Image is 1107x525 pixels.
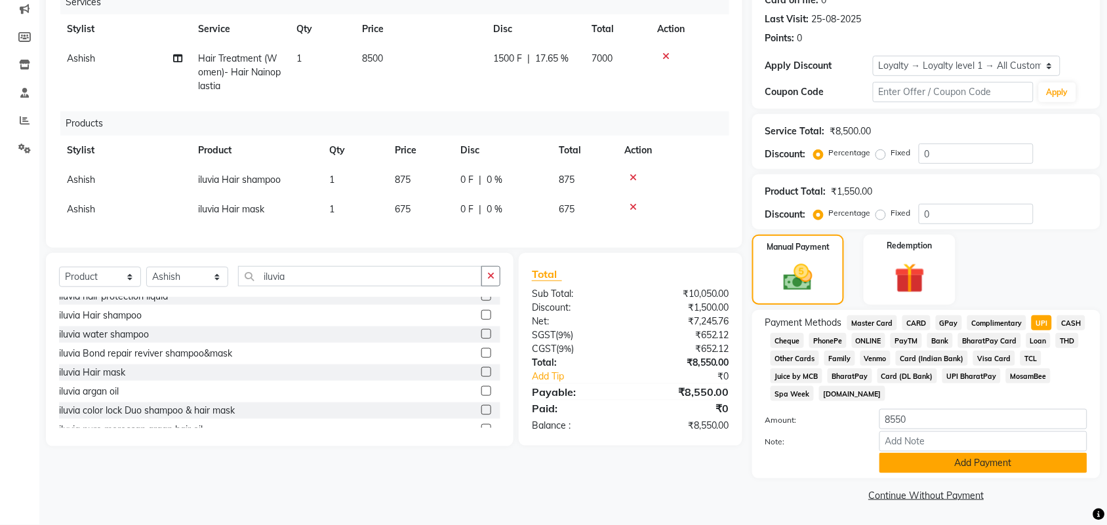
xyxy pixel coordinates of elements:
div: ₹8,550.00 [630,384,739,400]
div: Service Total: [765,125,825,138]
th: Total [551,136,616,165]
span: SGST [532,329,555,341]
span: 0 F [460,173,473,187]
span: Ashish [67,203,95,215]
span: CASH [1057,315,1085,330]
span: Ashish [67,52,95,64]
button: Add Payment [879,453,1087,473]
th: Qty [289,14,354,44]
span: iluvia Hair mask [198,203,264,215]
span: Payment Methods [765,316,842,330]
th: Total [584,14,649,44]
span: CARD [902,315,931,330]
div: Total: [522,356,631,370]
span: 9% [559,343,571,354]
th: Disc [485,14,584,44]
label: Percentage [829,207,871,219]
div: Apply Discount [765,59,873,73]
span: Juice by MCB [771,368,822,383]
input: Add Note [879,431,1087,452]
div: ₹0 [649,370,739,383]
div: Last Visit: [765,12,809,26]
label: Percentage [829,147,871,159]
span: UPI BharatPay [942,368,1001,383]
div: Discount: [765,208,806,222]
span: 17.65 % [535,52,569,66]
div: Net: [522,315,631,328]
label: Fixed [891,147,911,159]
div: iluvia color lock Duo shampoo & hair mask [59,404,235,418]
div: iluvia water shampoo [59,328,149,341]
span: Venmo [860,351,891,366]
span: 1500 F [493,52,522,66]
div: ₹0 [630,400,739,416]
span: GPay [936,315,963,330]
div: ( ) [522,342,631,356]
span: MosamBee [1006,368,1051,383]
label: Note: [755,436,870,448]
div: ( ) [522,328,631,342]
div: Products [60,111,739,136]
div: Paid: [522,400,631,416]
span: Card (Indian Bank) [896,351,968,366]
th: Service [190,14,289,44]
input: Amount [879,409,1087,429]
span: Visa Card [973,351,1015,366]
th: Action [616,136,729,165]
div: ₹10,050.00 [630,287,739,301]
span: Complimentary [967,315,1026,330]
span: | [527,52,530,66]
span: 1 [329,174,334,185]
span: PhonePe [809,333,847,348]
div: Coupon Code [765,85,873,99]
span: Ashish [67,174,95,185]
span: Spa Week [771,386,814,401]
span: 875 [559,174,574,185]
label: Redemption [887,240,933,252]
span: PayTM [891,333,922,348]
div: 0 [797,31,803,45]
div: ₹8,500.00 [830,125,872,138]
span: Family [824,351,855,366]
th: Price [354,14,485,44]
div: iluvia argan oil [59,385,119,399]
th: Stylist [59,136,190,165]
th: Price [387,136,453,165]
img: _gift.svg [885,260,935,297]
span: 675 [559,203,574,215]
span: Bank [927,333,953,348]
input: Enter Offer / Coupon Code [873,82,1034,102]
div: Payable: [522,384,631,400]
div: iluvia Bond repair reviver shampoo&mask [59,347,232,360]
span: | [479,173,481,187]
th: Action [649,14,729,44]
span: 9% [558,330,571,340]
div: Balance : [522,419,631,433]
div: Discount: [522,301,631,315]
span: THD [1056,333,1079,348]
span: ONLINE [852,333,886,348]
input: Search or Scan [238,266,482,286]
span: UPI [1032,315,1052,330]
span: | [479,203,481,216]
span: 1 [329,203,334,215]
span: BharatPay [828,368,872,383]
span: 875 [395,174,411,185]
span: Total [532,267,562,281]
span: 0 % [487,173,502,187]
label: Fixed [891,207,911,219]
a: Continue Without Payment [755,489,1098,503]
div: iluvia Hair mask [59,366,125,379]
th: Stylist [59,14,190,44]
span: Master Card [847,315,897,330]
div: iluvia pure moroccan argan hair oil [59,423,203,437]
label: Manual Payment [767,241,830,253]
div: ₹8,550.00 [630,419,739,433]
th: Product [190,136,321,165]
span: 7000 [592,52,613,64]
div: ₹8,550.00 [630,356,739,370]
th: Disc [453,136,551,165]
span: Hair Treatment (Women)- Hair Nainoplastia [198,52,281,92]
div: Product Total: [765,185,826,199]
span: 0 F [460,203,473,216]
